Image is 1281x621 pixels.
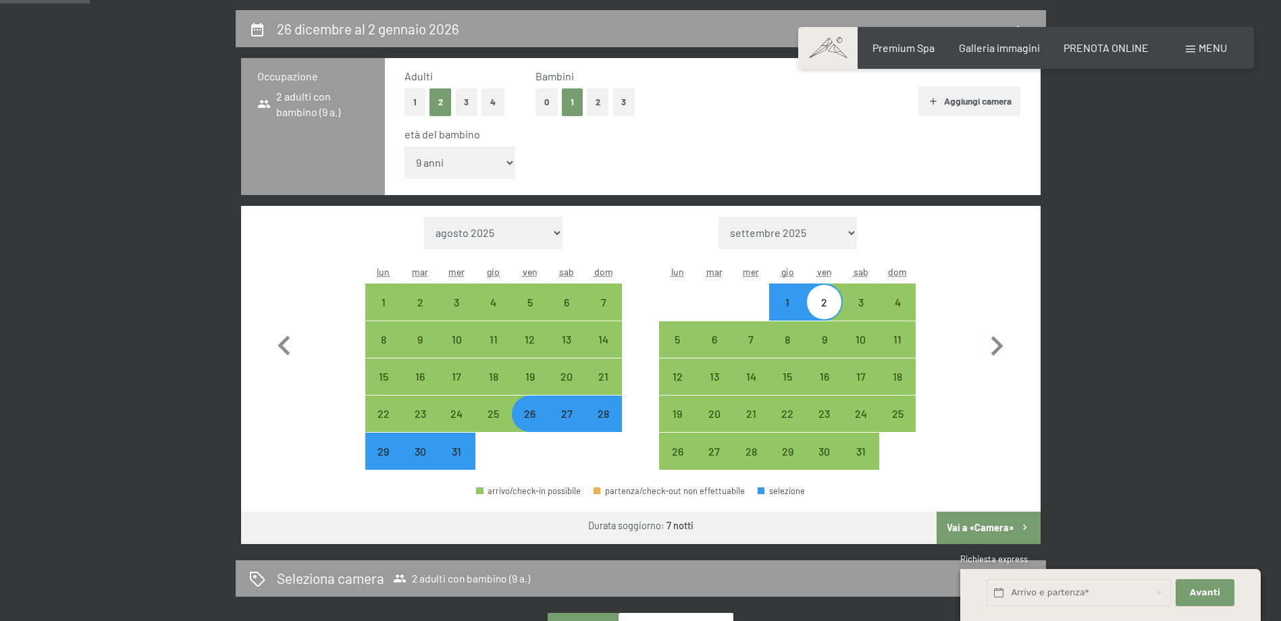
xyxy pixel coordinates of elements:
div: 14 [586,334,620,368]
div: Wed Jan 21 2026 [733,396,769,432]
div: arrivo/check-in possibile [806,358,842,395]
div: Tue Dec 30 2025 [402,433,438,469]
div: Wed Dec 24 2025 [438,396,475,432]
div: Durata soggiorno: [588,519,694,533]
div: Sat Jan 24 2026 [843,396,879,432]
div: Fri Dec 12 2025 [512,321,548,358]
a: Galleria immagini [959,41,1040,54]
div: 31 [844,446,878,480]
div: 1 [367,297,400,331]
div: partenza/check-out non effettuabile [594,487,745,495]
div: 17 [440,371,473,405]
div: 22 [367,408,400,442]
div: 19 [513,371,547,405]
div: 18 [477,371,511,405]
div: arrivo/check-in possibile [806,321,842,358]
button: 3 [456,88,478,116]
span: Avanti [1190,587,1220,599]
div: Tue Jan 27 2026 [696,433,733,469]
div: Sun Dec 28 2025 [585,396,621,432]
div: arrivo/check-in possibile [769,433,806,469]
div: 20 [550,371,583,405]
div: Thu Dec 25 2025 [475,396,512,432]
div: Wed Dec 17 2025 [438,358,475,395]
h3: Occupazione [257,69,369,84]
div: selezione [758,487,805,495]
div: Sat Dec 06 2025 [548,283,585,320]
span: 2 adulti con bambino (9 a.) [257,89,369,119]
div: Thu Dec 04 2025 [475,283,512,320]
div: Mon Dec 08 2025 [365,321,402,358]
div: arrivo/check-in possibile [585,321,621,358]
div: 11 [881,334,914,368]
span: PRENOTA ONLINE [1064,41,1149,54]
div: 19 [660,408,694,442]
div: 6 [698,334,731,368]
div: arrivo/check-in possibile [806,283,842,320]
div: 21 [734,408,768,442]
div: 10 [844,334,878,368]
div: Tue Dec 02 2025 [402,283,438,320]
div: 17 [844,371,878,405]
div: 15 [770,371,804,405]
div: arrivo/check-in possibile [843,283,879,320]
div: 24 [844,408,878,442]
div: arrivo/check-in non effettuabile [548,396,585,432]
button: 3 [613,88,635,116]
div: 28 [734,446,768,480]
div: 2 [807,297,841,331]
div: arrivo/check-in possibile [806,396,842,432]
div: Wed Jan 28 2026 [733,433,769,469]
div: arrivo/check-in possibile [879,358,916,395]
div: 21 [586,371,620,405]
div: 13 [550,334,583,368]
div: arrivo/check-in possibile [585,358,621,395]
div: Sun Jan 04 2026 [879,283,916,320]
div: Thu Dec 18 2025 [475,358,512,395]
div: arrivo/check-in non effettuabile [438,433,475,469]
div: arrivo/check-in possibile [475,321,512,358]
div: Wed Dec 31 2025 [438,433,475,469]
div: 14 [734,371,768,405]
div: Fri Dec 05 2025 [512,283,548,320]
div: arrivo/check-in possibile [659,321,696,358]
div: arrivo/check-in possibile [879,283,916,320]
div: arrivo/check-in possibile [696,358,733,395]
div: arrivo/check-in possibile [512,396,548,432]
div: Tue Dec 09 2025 [402,321,438,358]
div: arrivo/check-in possibile [475,283,512,320]
div: arrivo/check-in possibile [402,321,438,358]
abbr: domenica [594,266,613,277]
div: arrivo/check-in possibile [512,321,548,358]
div: 30 [403,446,437,480]
div: Sat Jan 03 2026 [843,283,879,320]
div: arrivo/check-in possibile [769,283,806,320]
h2: Seleziona camera [277,568,384,588]
div: 29 [367,446,400,480]
div: arrivo/check-in possibile [402,358,438,395]
div: 7 [734,334,768,368]
div: 3 [440,297,473,331]
div: Tue Dec 23 2025 [402,396,438,432]
div: arrivo/check-in possibile [659,433,696,469]
abbr: domenica [888,266,907,277]
button: 4 [481,88,504,116]
div: Mon Dec 22 2025 [365,396,402,432]
div: Fri Dec 26 2025 [512,396,548,432]
div: 31 [440,446,473,480]
a: Premium Spa [872,41,935,54]
div: Thu Jan 22 2026 [769,396,806,432]
span: Menu [1199,41,1227,54]
div: arrivo/check-in possibile [843,321,879,358]
div: arrivo/check-in possibile [806,433,842,469]
div: 6 [550,297,583,331]
div: arrivo/check-in possibile [696,321,733,358]
button: 1 [404,88,425,116]
div: Fri Jan 09 2026 [806,321,842,358]
div: arrivo/check-in possibile [843,358,879,395]
button: Avanti [1176,579,1234,607]
div: arrivo/check-in possibile [733,396,769,432]
div: arrivo/check-in possibile [365,433,402,469]
div: 2 [403,297,437,331]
